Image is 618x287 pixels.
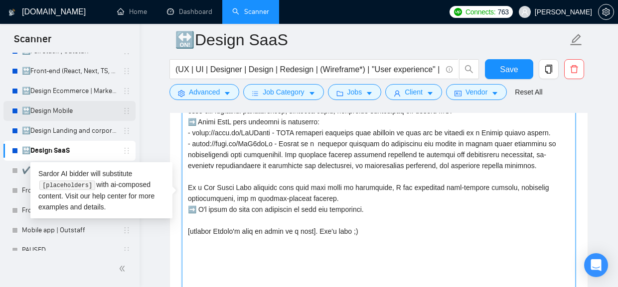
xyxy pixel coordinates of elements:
input: Search Freelance Jobs... [175,63,442,76]
span: edit [570,33,583,46]
span: 763 [497,6,508,17]
span: double-left [119,264,129,274]
span: idcard [455,90,462,97]
span: Jobs [347,87,362,97]
span: Save [500,63,518,76]
span: Client [405,87,423,97]
span: bars [252,90,259,97]
button: delete [564,59,584,79]
button: setting [598,4,614,20]
a: searchScanner [232,7,269,16]
span: Vendor [465,87,487,97]
a: ✔️ Design wide [22,161,117,181]
span: holder [123,226,131,234]
span: folder [336,90,343,97]
a: homeHome [117,7,147,16]
span: caret-down [309,90,315,97]
span: setting [599,8,614,16]
a: 🔛Design Ecommerce | Marketplace [22,81,117,101]
a: help center [92,192,127,200]
span: Scanner [6,32,59,53]
span: caret-down [366,90,373,97]
div: Open Intercom Messenger [584,253,608,277]
button: settingAdvancedcaret-down [169,84,239,100]
span: caret-down [491,90,498,97]
span: holder [123,246,131,254]
span: Advanced [189,87,220,97]
span: holder [123,147,131,155]
span: holder [123,87,131,95]
span: info-circle [446,66,453,73]
a: 🔛Design Landing and corporate [22,121,117,141]
input: Scanner name... [175,27,568,52]
code: [placeholders] [39,181,95,191]
a: setting [598,8,614,16]
span: Job Category [263,87,304,97]
span: holder [123,67,131,75]
span: holder [123,107,131,115]
button: Save [485,59,533,79]
span: caret-down [427,90,434,97]
span: search [460,65,478,74]
span: holder [123,127,131,135]
img: logo [8,4,15,20]
button: idcardVendorcaret-down [446,84,507,100]
span: copy [539,65,558,74]
button: copy [539,59,559,79]
a: Mobile app | Outstaff [22,220,117,240]
span: user [521,8,528,15]
a: Front-end Entry (React, Next, TS, UI libr) | Outstaff [22,181,117,200]
a: Front-end Lessmonth (React, Next, TS, UI libr) | Outstaff [22,200,117,220]
button: folderJobscaret-down [328,84,382,100]
a: 🔛Front-end (React, Next, TS, UI libr) | Outstaff [22,61,117,81]
a: PAUSED [22,240,117,260]
button: search [459,59,479,79]
img: upwork-logo.png [454,8,462,16]
span: Connects: [465,6,495,17]
a: 🔛Design SaaS [22,141,117,161]
span: user [394,90,401,97]
span: caret-down [224,90,231,97]
div: Sardor AI bidder will substitute with ai-composed content. Visit our for more examples and details. [30,162,172,218]
a: 🔛Design Mobile [22,101,117,121]
span: setting [178,90,185,97]
a: dashboardDashboard [167,7,212,16]
button: barsJob Categorycaret-down [243,84,323,100]
span: delete [565,65,584,74]
button: userClientcaret-down [385,84,442,100]
a: Reset All [515,87,542,97]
